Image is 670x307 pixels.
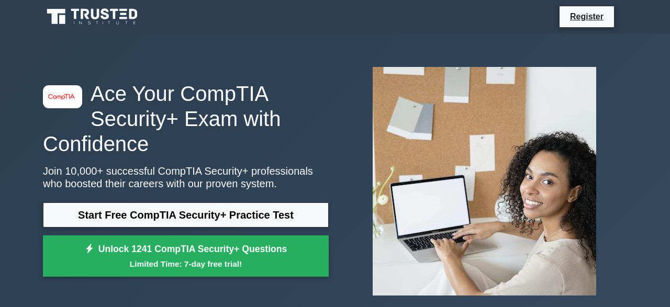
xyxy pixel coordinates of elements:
h1: Ace Your CompTIA Security+ Exam with Confidence [43,81,329,156]
small: Limited Time: 7-day free trial! [56,258,316,270]
a: Start Free CompTIA Security+ Practice Test [43,202,329,228]
a: Unlock 1241 CompTIA Security+ QuestionsLimited Time: 7-day free trial! [43,235,329,277]
p: Join 10,000+ successful CompTIA Security+ professionals who boosted their careers with our proven... [43,165,329,190]
a: Register [564,10,610,23]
